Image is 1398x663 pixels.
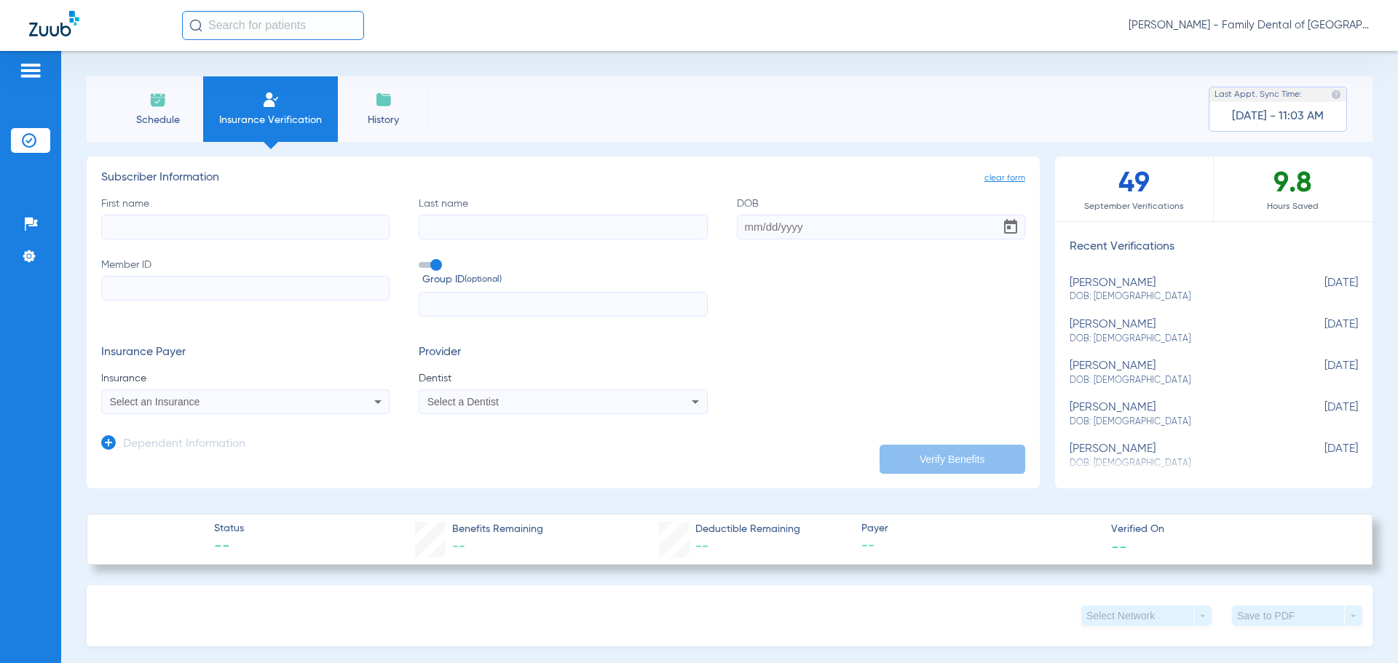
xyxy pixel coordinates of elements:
img: last sync help info [1331,90,1341,100]
div: [PERSON_NAME] [1070,360,1285,386]
span: [DATE] [1285,277,1358,303]
span: DOB: [DEMOGRAPHIC_DATA] [1070,416,1285,429]
div: 9.8 [1214,156,1373,221]
span: -- [695,540,708,553]
img: Manual Insurance Verification [262,91,280,108]
span: History [349,113,418,127]
span: Status [214,521,244,536]
button: Open calendar [996,213,1025,242]
span: Select an Insurance [110,396,200,408]
input: First name [101,215,390,239]
span: Last Appt. Sync Time: [1215,87,1302,102]
small: (optional) [465,272,502,287]
h3: Provider [419,346,707,360]
span: [DATE] - 11:03 AM [1232,109,1324,124]
h3: Subscriber Information [101,171,1025,186]
span: Select a Dentist [427,396,499,408]
span: Dentist [419,371,707,386]
span: Insurance Verification [214,113,327,127]
div: [PERSON_NAME] [1070,442,1285,469]
h3: Dependent Information [123,437,245,452]
h3: Insurance Payer [101,346,390,360]
span: [DATE] [1285,360,1358,386]
span: -- [861,537,1099,555]
img: Search Icon [189,19,202,32]
span: Insurance [101,371,390,386]
span: -- [1111,539,1127,554]
label: Member ID [101,258,390,317]
span: Payer [861,521,1099,536]
input: Search for patients [182,11,364,40]
span: [DATE] [1285,318,1358,345]
img: Zuub Logo [29,11,79,36]
label: First name [101,196,390,239]
span: clear form [984,171,1025,186]
div: [PERSON_NAME] [1070,318,1285,345]
button: Verify Benefits [880,445,1025,474]
label: Last name [419,196,707,239]
input: Last name [419,215,707,239]
span: Benefits Remaining [452,522,543,537]
span: -- [452,540,465,553]
span: September Verifications [1055,199,1213,214]
span: Deductible Remaining [695,522,800,537]
div: [PERSON_NAME] [1070,277,1285,303]
img: hamburger-icon [19,62,42,79]
div: [PERSON_NAME] [1070,401,1285,428]
label: DOB [737,196,1025,239]
span: DOB: [DEMOGRAPHIC_DATA] [1070,290,1285,303]
span: -- [214,537,244,557]
input: Member ID [101,276,390,301]
img: History [375,91,392,108]
span: [DATE] [1285,442,1358,469]
span: Hours Saved [1214,199,1373,214]
span: DOB: [DEMOGRAPHIC_DATA] [1070,374,1285,387]
span: Verified On [1111,522,1348,537]
input: DOBOpen calendar [737,215,1025,239]
span: Group ID [422,272,707,287]
span: [DATE] [1285,401,1358,428]
span: DOB: [DEMOGRAPHIC_DATA] [1070,333,1285,346]
span: Schedule [123,113,192,127]
h3: Recent Verifications [1055,240,1373,255]
img: Schedule [149,91,167,108]
div: 49 [1055,156,1214,221]
span: [PERSON_NAME] - Family Dental of [GEOGRAPHIC_DATA] [1129,18,1369,33]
